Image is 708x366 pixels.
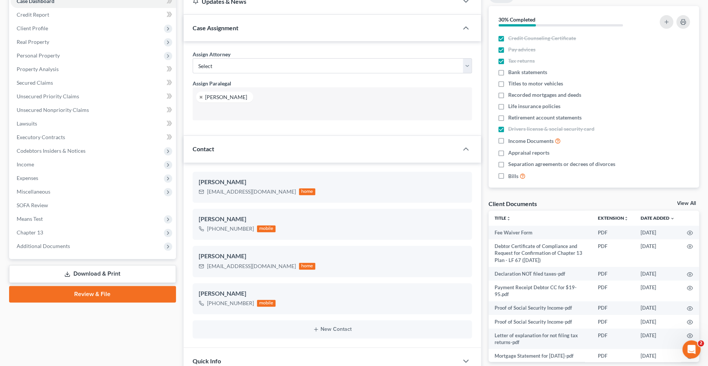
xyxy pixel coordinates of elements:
div: [PERSON_NAME] [205,95,247,99]
span: Titles to motor vehicles [508,80,563,87]
span: Case Assignment [193,24,238,31]
div: [PHONE_NUMBER] [207,225,254,233]
td: Fee Waiver Form [489,226,592,239]
td: PDF [592,239,635,267]
span: Income Documents [508,137,554,145]
td: [DATE] [635,301,681,315]
span: Income [17,161,34,167]
div: [PERSON_NAME] [199,289,466,298]
td: Debtor Certificate of Compliance and Request for Confirmation of Chapter 13 Plan - LF 67 ([DATE]) [489,239,592,267]
a: Secured Claims [11,76,176,90]
strong: 30% Completed [498,16,535,23]
a: Titleunfold_more [495,215,511,221]
i: unfold_more [506,216,511,221]
td: [DATE] [635,239,681,267]
span: Expenses [17,175,38,181]
span: 2 [698,340,704,346]
span: Means Test [17,216,43,222]
span: Property Analysis [17,66,59,72]
div: [PERSON_NAME] [199,215,466,224]
label: Assign Attorney [193,50,230,58]
span: Additional Documents [17,243,70,249]
span: Bank statements [508,68,547,76]
td: Proof of Social Security Income-pdf [489,301,592,315]
td: [DATE] [635,315,681,329]
div: home [299,263,316,270]
a: Download & Print [9,265,176,283]
span: Appraisal reports [508,149,549,157]
span: Secured Claims [17,79,53,86]
span: Contact [193,145,214,152]
a: Credit Report [11,8,176,22]
span: Drivers license & social security card [508,125,594,133]
td: PDF [592,349,635,363]
span: Unsecured Priority Claims [17,93,79,99]
a: Review & File [9,286,176,302]
span: Real Property [17,39,49,45]
i: expand_more [670,216,675,221]
span: Credit Counseling Certificate [508,34,576,42]
a: SOFA Review [11,199,176,212]
span: Executory Contracts [17,134,65,140]
span: Client Profile [17,25,48,31]
span: Codebtors Insiders & Notices [17,147,86,154]
div: [PHONE_NUMBER] [207,299,254,307]
span: Separation agreements or decrees of divorces [508,160,615,168]
td: [DATE] [635,267,681,281]
td: PDF [592,267,635,281]
div: home [299,188,316,195]
td: Payment Receipt Debtor CC for $19-95.pdf [489,281,592,301]
a: Lawsuits [11,117,176,130]
td: PDF [592,315,635,329]
div: Client Documents [489,200,537,208]
span: Bills [508,172,518,180]
a: Executory Contracts [11,130,176,144]
div: [EMAIL_ADDRESS][DOMAIN_NAME] [207,188,296,195]
td: Letter of explanation for not filing tax returns-pdf [489,329,592,349]
td: [DATE] [635,349,681,363]
a: View All [677,201,696,206]
td: [DATE] [635,226,681,239]
a: Unsecured Priority Claims [11,90,176,103]
a: Property Analysis [11,62,176,76]
span: Life insurance policies [508,102,560,110]
td: [DATE] [635,281,681,301]
td: PDF [592,226,635,239]
td: PDF [592,281,635,301]
span: Tax returns [508,57,535,65]
td: Proof of Social Security Income-pdf [489,315,592,329]
td: PDF [592,329,635,349]
span: Miscellaneous [17,188,50,195]
td: Mortgage Statement for [DATE]-pdf [489,349,592,363]
span: Recorded mortgages and deeds [508,91,581,99]
span: Personal Property [17,52,60,59]
a: Date Added expand_more [641,215,675,221]
div: [PERSON_NAME] [199,252,466,261]
span: Unsecured Nonpriority Claims [17,107,89,113]
td: Declaration NOT filed taxes-pdf [489,267,592,281]
label: Assign Paralegal [193,79,231,87]
button: New Contact [199,326,466,332]
span: Chapter 13 [17,229,43,236]
div: mobile [257,225,276,232]
span: Quick Info [193,357,221,364]
span: Credit Report [17,11,49,18]
div: mobile [257,300,276,307]
iframe: Intercom live chat [682,340,700,358]
div: [EMAIL_ADDRESS][DOMAIN_NAME] [207,262,296,270]
td: [DATE] [635,329,681,349]
td: PDF [592,301,635,315]
div: [PERSON_NAME] [199,178,466,187]
span: Pay advices [508,46,535,53]
span: SOFA Review [17,202,48,208]
span: Lawsuits [17,120,37,127]
a: Extensionunfold_more [598,215,629,221]
i: unfold_more [624,216,629,221]
span: Retirement account statements [508,114,582,121]
a: Unsecured Nonpriority Claims [11,103,176,117]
